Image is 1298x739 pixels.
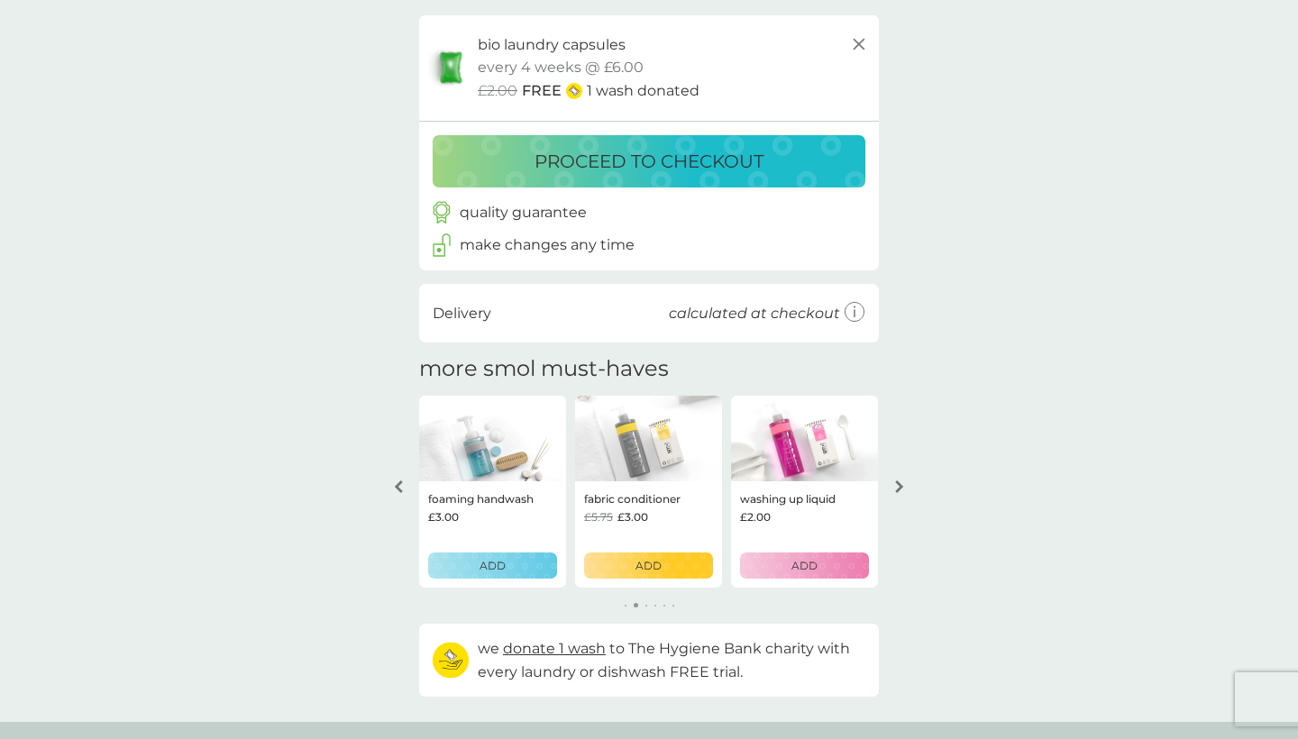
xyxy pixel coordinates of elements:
span: £5.75 [584,508,613,525]
button: ADD [740,552,869,579]
span: FREE [522,79,562,103]
span: £3.00 [428,508,459,525]
span: donate 1 wash [503,640,606,657]
p: foaming handwash [428,490,534,507]
p: we to The Hygiene Bank charity with every laundry or dishwash FREE trial. [478,637,865,683]
p: washing up liquid [740,490,836,507]
span: £3.00 [617,508,648,525]
p: proceed to checkout [535,147,763,176]
span: £2.00 [478,79,517,103]
button: proceed to checkout [433,135,865,187]
h2: more smol must-haves [419,356,669,382]
button: ADD [428,552,557,579]
p: 1 wash donated [587,79,699,103]
p: bio laundry capsules [478,33,626,57]
span: £2.00 [740,508,771,525]
p: every 4 weeks @ £6.00 [478,56,644,79]
p: ADD [480,557,506,574]
p: Delivery [433,302,491,325]
p: calculated at checkout [669,302,840,325]
button: ADD [584,552,713,579]
p: quality guarantee [460,201,587,224]
p: fabric conditioner [584,490,681,507]
p: ADD [791,557,818,574]
p: make changes any time [460,233,635,257]
p: ADD [635,557,662,574]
